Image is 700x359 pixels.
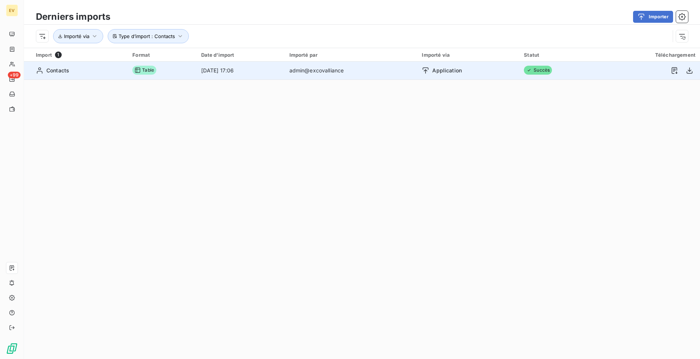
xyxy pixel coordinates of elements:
[132,52,192,58] div: Format
[36,51,123,58] div: Import
[633,11,673,23] button: Importer
[6,4,18,16] div: EV
[524,52,592,58] div: Statut
[197,62,285,79] td: [DATE] 17:06
[289,52,413,58] div: Importé par
[524,66,552,75] span: Succès
[46,67,69,74] span: Contacts
[55,51,62,58] span: 1
[285,62,418,79] td: admin@excovalliance
[675,334,693,352] iframe: Intercom live chat
[601,52,696,58] div: Téléchargement
[53,29,103,43] button: Importé via
[119,33,175,39] span: Type d’import : Contacts
[422,52,515,58] div: Importé via
[64,33,89,39] span: Importé via
[201,52,280,58] div: Date d’import
[432,67,462,74] span: Application
[36,10,110,24] h3: Derniers imports
[8,72,21,78] span: +99
[132,66,156,75] span: Table
[108,29,189,43] button: Type d’import : Contacts
[6,343,18,355] img: Logo LeanPay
